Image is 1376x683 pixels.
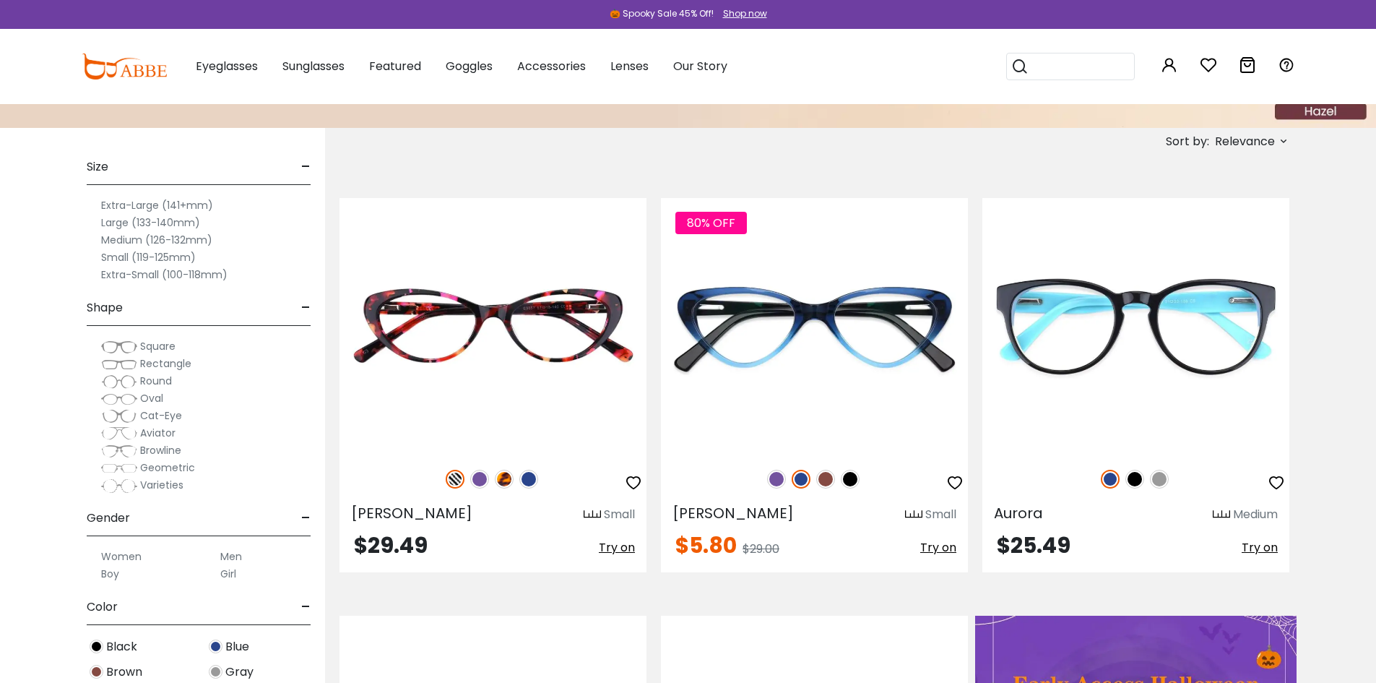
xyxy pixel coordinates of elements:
span: Lenses [610,58,649,74]
img: Oval.png [101,392,137,406]
span: Featured [369,58,421,74]
img: Blue Hannah - Acetate ,Universal Bridge Fit [661,198,968,454]
img: Cat-Eye.png [101,409,137,424]
a: Shop now [716,7,767,20]
span: Oval [140,391,163,405]
span: Try on [1242,539,1278,556]
img: Square.png [101,340,137,354]
label: Extra-Small (100-118mm) [101,266,228,283]
span: Rectangle [140,356,191,371]
span: Sunglasses [282,58,345,74]
span: Black [106,638,137,656]
img: Black [841,470,860,489]
span: Varieties [140,478,183,492]
img: Blue Aurora - Acetate ,Universal Bridge Fit [982,198,1289,454]
label: Men [220,548,242,565]
label: Medium (126-132mm) [101,231,212,249]
span: Try on [920,539,956,556]
span: Color [87,590,118,624]
span: Relevance [1215,129,1275,155]
span: Try on [599,539,635,556]
button: Try on [920,535,956,561]
label: Extra-Large (141+mm) [101,197,213,214]
span: Eyeglasses [196,58,258,74]
span: [PERSON_NAME] [672,503,794,523]
div: 🎃 Spooky Sale 45% Off! [610,7,714,20]
img: Browline.png [101,444,137,458]
img: Blue [792,470,810,489]
img: size ruler [584,510,601,520]
img: Pattern [446,470,464,489]
span: Brown [106,663,142,681]
span: $25.49 [997,530,1070,561]
img: Round.png [101,374,137,389]
span: Blue [225,638,249,656]
img: Leopard [495,470,514,489]
span: Goggles [446,58,493,74]
img: Gray [1150,470,1169,489]
img: Varieties.png [101,478,137,494]
span: Aviator [140,426,176,440]
span: [PERSON_NAME] [351,503,472,523]
img: Rectangle.png [101,357,137,371]
span: Aurora [994,503,1043,523]
span: Round [140,374,172,388]
button: Try on [1242,535,1278,561]
span: Cat-Eye [140,408,182,423]
img: Blue [209,640,222,653]
label: Women [101,548,142,565]
img: abbeglasses.com [82,53,167,80]
span: Browline [140,443,181,458]
span: Size [87,150,108,184]
img: Brown [90,665,103,679]
img: Brown [816,470,835,489]
span: $29.49 [354,530,428,561]
span: $5.80 [675,530,737,561]
div: Medium [1233,506,1278,523]
img: Gray [209,665,222,679]
img: Black [1125,470,1144,489]
span: - [301,291,311,325]
img: Blue [519,470,538,489]
img: Pattern Elena - Acetate ,Universal Bridge Fit [339,198,646,454]
label: Small (119-125mm) [101,249,196,266]
img: size ruler [905,510,922,520]
img: size ruler [1213,510,1230,520]
img: Geometric.png [101,461,137,476]
span: Our Story [673,58,727,74]
span: - [301,150,311,184]
span: - [301,501,311,536]
img: Aviator.png [101,426,137,441]
span: 80% OFF [675,212,747,234]
label: Boy [101,565,119,583]
img: Purple [470,470,489,489]
span: Sort by: [1166,133,1209,150]
label: Large (133-140mm) [101,214,200,231]
div: Shop now [723,7,767,20]
span: Gender [87,501,130,536]
img: Blue [1101,470,1120,489]
span: Shape [87,291,123,325]
span: Gray [225,663,254,681]
button: Try on [599,535,635,561]
span: Accessories [517,58,586,74]
label: Girl [220,565,236,583]
span: Square [140,339,176,353]
div: Small [604,506,635,523]
img: Black [90,640,103,653]
span: - [301,590,311,624]
span: $29.00 [743,541,779,557]
div: Small [925,506,956,523]
span: Geometric [140,460,195,475]
img: Purple [767,470,786,489]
